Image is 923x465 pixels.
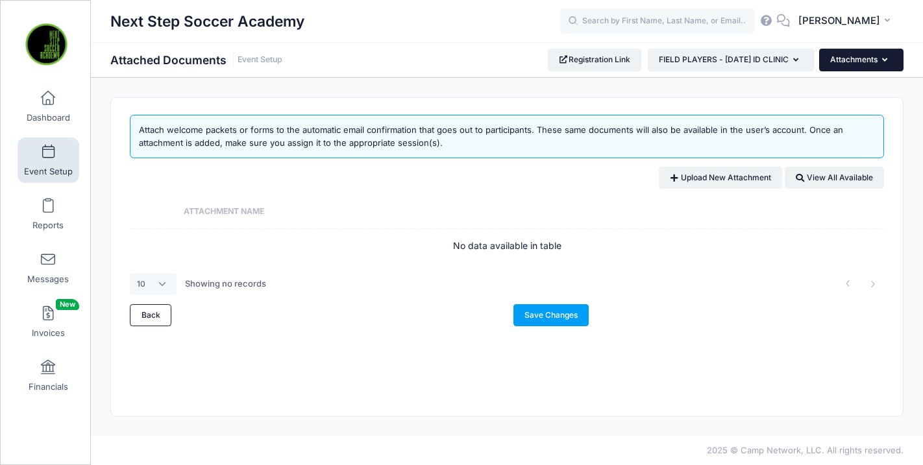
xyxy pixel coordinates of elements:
a: Reports [18,191,79,237]
a: Dashboard [18,84,79,129]
td: No data available in table [130,229,884,263]
a: Back [130,304,171,326]
input: Search by First Name, Last Name, or Email... [560,8,755,34]
button: FIELD PLAYERS - [DATE] ID CLINIC [648,49,815,71]
a: Event Setup [238,55,282,65]
span: Dashboard [27,112,70,123]
span: Financials [29,381,68,392]
a: InvoicesNew [18,299,79,344]
a: Save Changes [513,304,589,326]
span: Invoices [32,328,65,339]
span: 2025 © Camp Network, LLC. All rights reserved. [707,445,904,455]
span: New [56,299,79,310]
span: [PERSON_NAME] [798,14,880,28]
a: Event Setup [18,137,79,183]
a: Messages [18,245,79,291]
span: Reports [32,220,64,231]
div: Attach welcome packets or forms to the automatic email confirmation that goes out to participants... [130,115,884,158]
a: Registration Link [548,49,642,71]
h1: Attached Documents [110,53,282,67]
a: Upload New Attachment [659,167,782,189]
a: Financials [18,353,79,398]
th: Attachment Name: activate to sort column ascending [177,195,837,229]
h1: Next Step Soccer Academy [110,6,304,36]
a: Next Step Soccer Academy [1,14,92,75]
button: [PERSON_NAME] [790,6,904,36]
a: View All Available [785,167,884,189]
div: Showing no records [185,269,266,299]
img: Next Step Soccer Academy [22,20,71,69]
button: Attachments [819,49,904,71]
span: Event Setup [24,166,73,177]
span: Messages [27,274,69,285]
span: FIELD PLAYERS - [DATE] ID CLINIC [659,54,789,64]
